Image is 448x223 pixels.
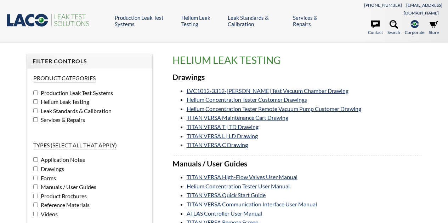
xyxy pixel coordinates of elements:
a: Helium Concentration Tester Customer Drawings [187,96,307,103]
a: Search [387,20,400,36]
a: TITAN VERSA Communication Interface User Manual [187,201,317,207]
input: Forms [33,176,38,180]
span: Drawings [39,165,64,172]
span: Reference Materials [39,201,90,208]
a: TITAN VERSA Quick Start Guide [187,192,266,198]
span: Videos [39,211,58,217]
h3: Drawings [172,72,421,82]
a: Store [429,20,439,36]
input: Videos [33,212,38,216]
span: Corporate [405,29,424,36]
legend: Types (select all that apply) [33,141,117,149]
input: Manuals / User Guides [33,184,38,189]
input: Production Leak Test Systems [33,90,38,95]
h4: Filter Controls [33,58,146,65]
a: Leak Standards & Calibration [228,14,288,27]
span: Services & Repairs [39,116,85,123]
input: Helium Leak Testing [33,99,38,104]
span: Production Leak Test Systems [39,89,113,96]
span: translation missing: en.product_groups.Helium Leak Testing [172,54,281,66]
h3: Manuals / User Guides [172,159,421,169]
input: Drawings [33,166,38,171]
a: Contact [368,20,383,36]
input: Product Brochures [33,194,38,198]
a: TITAN VERSA Maintenance Cart Drawing [187,114,288,121]
span: Forms [39,175,56,181]
a: Helium Concentration Tester Remote Vacuum Pump Customer Drawing [187,105,361,112]
input: Leak Standards & Calibration [33,108,38,113]
span: Product Brochures [39,193,87,199]
a: TITAN VERSA C Drawing [187,141,248,148]
span: Helium Leak Testing [39,98,89,105]
a: Helium Concentration Tester User Manual [187,183,290,189]
span: Leak Standards & Calibration [39,107,112,114]
a: [EMAIL_ADDRESS][DOMAIN_NAME] [404,2,442,16]
a: TITAN VERSA High-Flow Valves User Manual [187,174,297,180]
a: ATLAS Controller User Manual [187,210,262,217]
a: TITAN VERSA T | TD Drawing [187,123,259,130]
a: [PHONE_NUMBER] [364,2,402,8]
legend: Product Categories [33,74,96,82]
input: Reference Materials [33,203,38,207]
a: Production Leak Test Systems [115,14,176,27]
input: Application Notes [33,157,38,162]
span: Manuals / User Guides [39,183,96,190]
a: LVC1012-3312-[PERSON_NAME] Test Vacuum Chamber Drawing [187,87,348,94]
a: TITAN VERSA L | LD Drawing [187,133,258,139]
span: Application Notes [39,156,85,163]
a: Helium Leak Testing [181,14,222,27]
input: Services & Repairs [33,117,38,122]
a: Services & Repairs [293,14,331,27]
